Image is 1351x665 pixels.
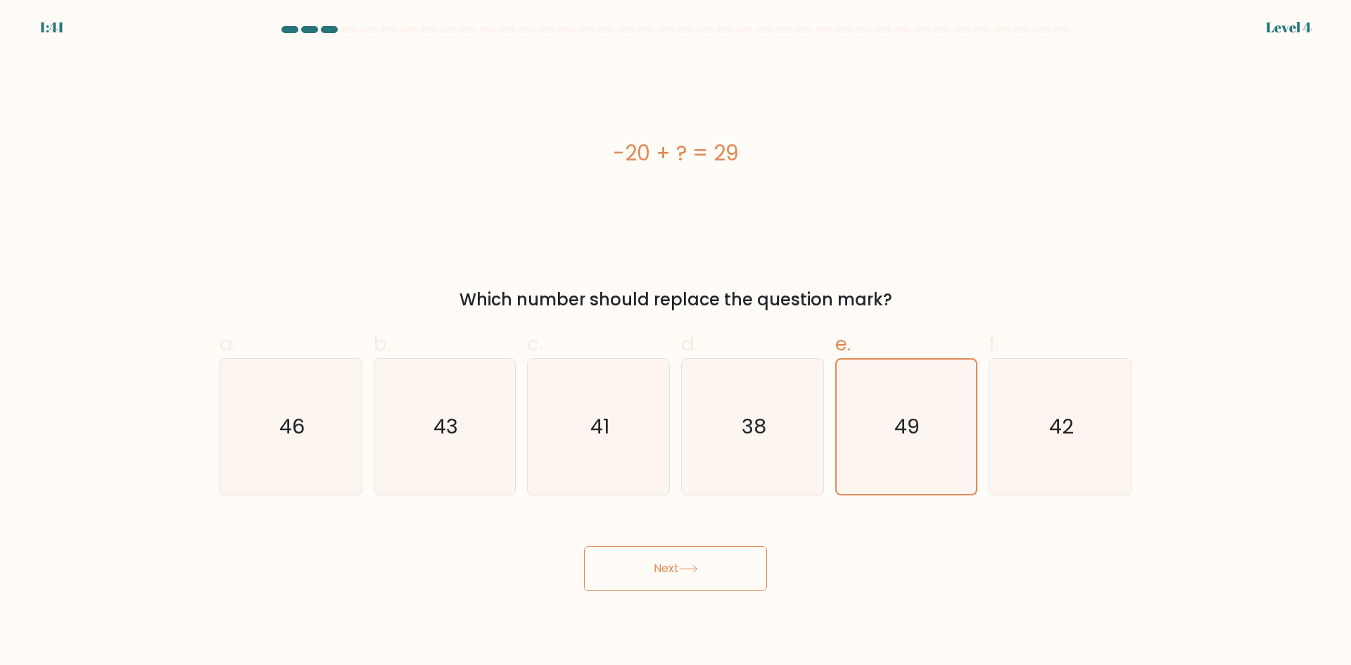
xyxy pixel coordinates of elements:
span: e. [835,330,851,357]
span: f. [989,330,998,357]
button: Next [584,546,767,591]
span: b. [374,330,391,357]
div: Level 4 [1266,17,1312,38]
span: d. [681,330,698,357]
text: 41 [590,412,609,441]
text: 38 [742,412,766,441]
text: 49 [895,412,920,441]
text: 42 [1049,412,1074,441]
div: -20 + ? = 29 [220,137,1131,169]
div: 1:41 [39,17,64,38]
span: c. [527,330,543,357]
div: Which number should replace the question mark? [228,287,1123,312]
span: a. [220,330,236,357]
text: 46 [279,412,305,441]
text: 43 [433,412,458,441]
